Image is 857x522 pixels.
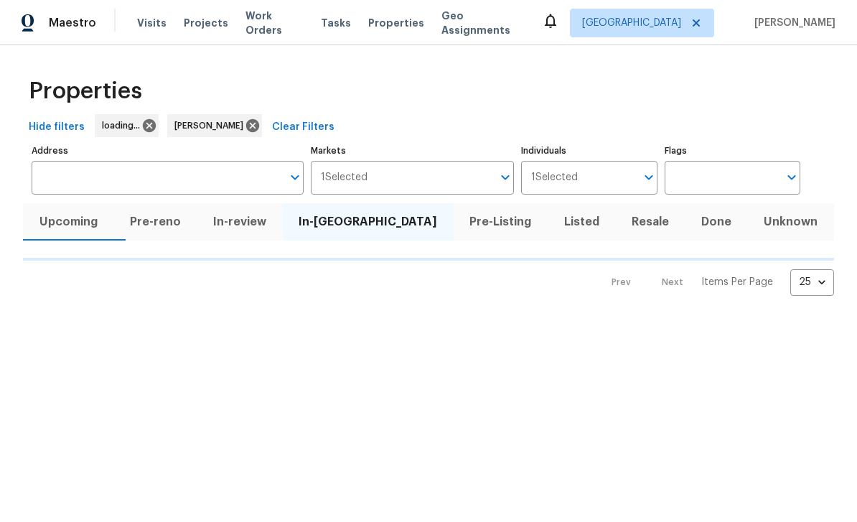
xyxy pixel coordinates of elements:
[321,172,367,184] span: 1 Selected
[665,146,800,155] label: Flags
[531,172,578,184] span: 1 Selected
[749,16,835,30] span: [PERSON_NAME]
[29,84,142,98] span: Properties
[782,167,802,187] button: Open
[272,118,334,136] span: Clear Filters
[245,9,304,37] span: Work Orders
[167,114,262,137] div: [PERSON_NAME]
[441,9,525,37] span: Geo Assignments
[311,146,515,155] label: Markets
[757,212,825,232] span: Unknown
[32,146,304,155] label: Address
[639,167,659,187] button: Open
[174,118,249,133] span: [PERSON_NAME]
[790,264,834,301] div: 25
[285,167,305,187] button: Open
[184,16,228,30] span: Projects
[23,114,90,141] button: Hide filters
[32,212,105,232] span: Upcoming
[495,167,515,187] button: Open
[102,118,146,133] span: loading...
[49,16,96,30] span: Maestro
[462,212,539,232] span: Pre-Listing
[556,212,607,232] span: Listed
[95,114,159,137] div: loading...
[582,16,681,30] span: [GEOGRAPHIC_DATA]
[266,114,340,141] button: Clear Filters
[29,118,85,136] span: Hide filters
[701,275,773,289] p: Items Per Page
[521,146,657,155] label: Individuals
[122,212,188,232] span: Pre-reno
[321,18,351,28] span: Tasks
[137,16,167,30] span: Visits
[291,212,445,232] span: In-[GEOGRAPHIC_DATA]
[368,16,424,30] span: Properties
[598,269,834,296] nav: Pagination Navigation
[624,212,676,232] span: Resale
[205,212,273,232] span: In-review
[694,212,739,232] span: Done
